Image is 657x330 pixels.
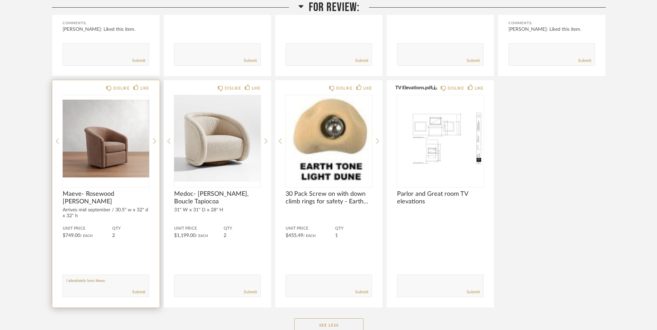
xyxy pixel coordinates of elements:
[467,58,480,64] a: Submit
[467,289,480,295] a: Submit
[132,289,145,295] a: Submit
[355,289,368,295] a: Submit
[224,226,261,231] span: QTY
[395,85,437,90] button: TV Elevations.pdf
[286,190,372,205] span: 30 Pack Screw on with down climb rings for safety - Earth tone light dune
[252,85,261,92] div: LIKE
[355,58,368,64] a: Submit
[174,233,196,238] span: $1,199.00
[397,190,484,205] span: Parlor and Great room TV elevations
[174,95,261,182] img: undefined
[475,85,484,92] div: LIKE
[174,95,261,182] div: 0
[336,85,352,92] div: DISLIKE
[244,289,257,295] a: Submit
[286,226,335,231] span: Unit Price
[196,234,208,238] span: / Each
[244,58,257,64] a: Submit
[63,95,149,182] img: undefined
[286,95,372,182] div: 0
[112,233,115,238] span: 2
[63,233,80,238] span: $749.00
[303,234,316,238] span: / Each
[286,233,303,238] span: $455.49
[140,85,149,92] div: LIKE
[508,20,595,27] div: Comments:
[113,85,129,92] div: DISLIKE
[63,207,149,219] div: Arrives mid september / 30.5" w x 32" d x 32" h
[112,226,149,231] span: QTY
[174,226,224,231] span: Unit Price
[63,20,149,27] div: Comments:
[363,85,372,92] div: LIKE
[397,95,484,182] img: undefined
[174,190,261,205] span: Medoc- [PERSON_NAME], Boucle Tapiocoa
[335,226,372,231] span: QTY
[63,226,112,231] span: Unit Price
[578,58,591,64] a: Submit
[335,233,338,238] span: 1
[508,26,595,33] div: [PERSON_NAME]: Liked this item.
[63,95,149,182] div: 0
[225,85,241,92] div: DISLIKE
[132,58,145,64] a: Submit
[397,95,484,182] div: 0
[63,26,149,33] div: [PERSON_NAME]: Liked this item.
[286,95,372,182] img: undefined
[448,85,464,92] div: DISLIKE
[224,233,226,238] span: 2
[174,207,261,213] div: 31" W x 31" D x 28" H
[80,234,93,238] span: / Each
[63,190,149,205] span: Maeve- Rosewood [PERSON_NAME]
